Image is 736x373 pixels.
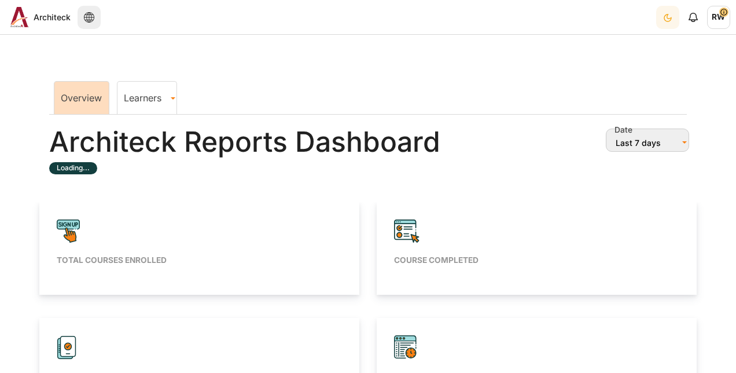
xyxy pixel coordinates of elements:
[78,6,101,29] button: Languages
[49,162,97,174] label: Loading...
[656,6,679,29] button: Light Mode Dark Mode
[394,255,679,265] h5: Course completed
[57,255,342,265] h5: Total courses enrolled
[117,92,176,104] a: Learners
[606,129,689,152] button: Last 7 days
[707,6,730,29] a: User menu
[61,92,102,104] a: Overview
[614,124,632,136] label: Date
[707,6,730,29] span: RW
[6,7,71,27] a: Architeck Architeck
[682,6,705,29] div: Show notification window with no new notifications
[49,124,440,160] h2: Architeck Reports Dashboard
[657,5,678,29] div: Dark Mode
[34,11,71,23] span: Architeck
[10,7,29,27] img: Architeck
